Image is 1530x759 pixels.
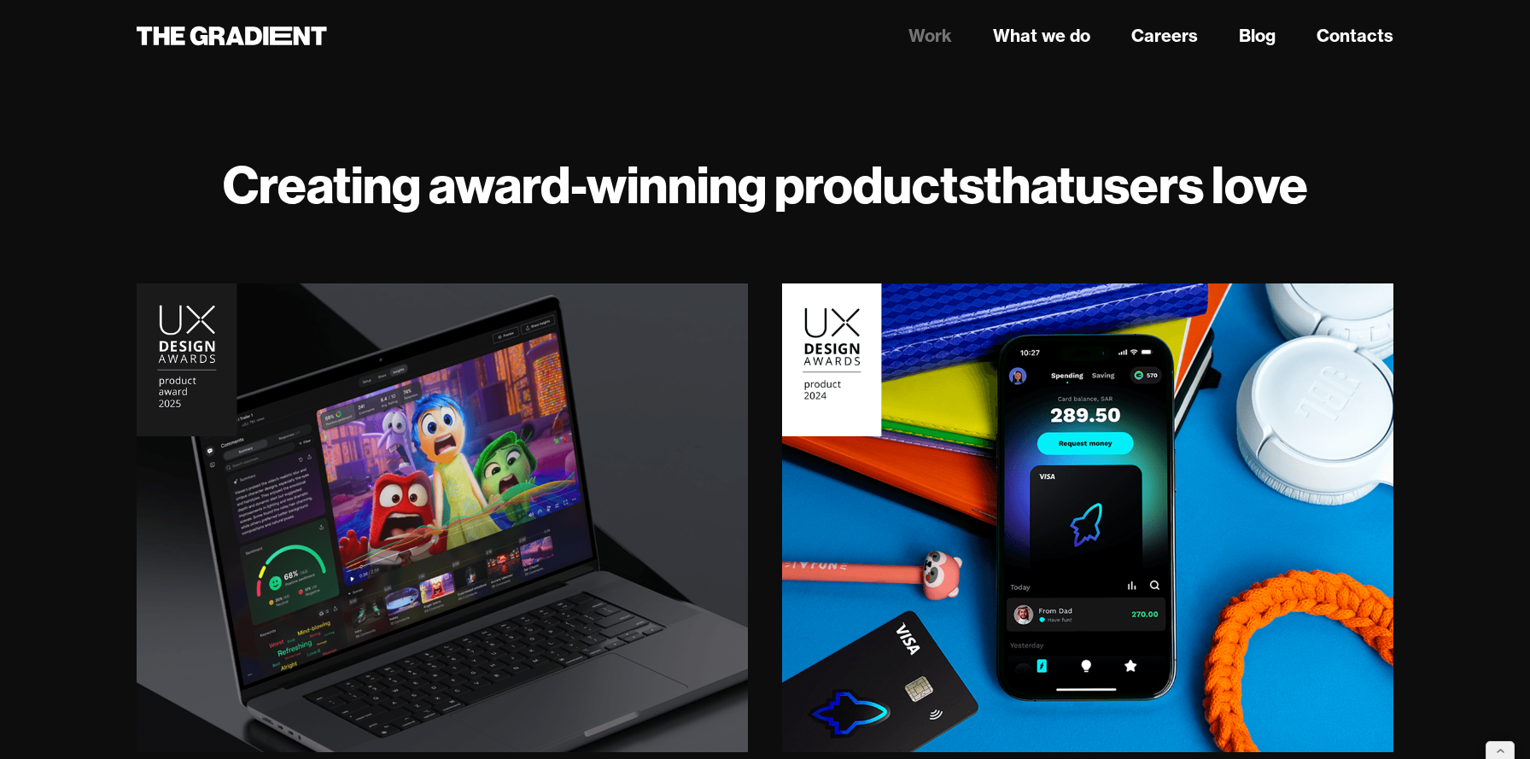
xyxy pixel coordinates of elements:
[1317,23,1393,49] a: Contacts
[993,23,1090,49] a: What we do
[908,23,952,49] a: Work
[137,154,1393,215] h1: Creating award-winning products users love
[984,152,1075,217] strong: that
[1131,23,1198,49] a: Careers
[1239,23,1276,49] a: Blog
